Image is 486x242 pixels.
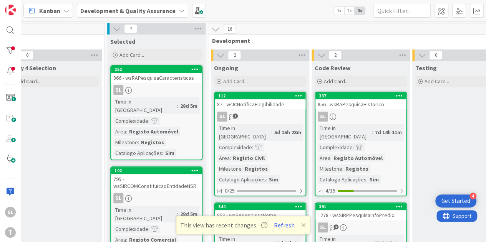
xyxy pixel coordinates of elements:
div: Milestone [113,138,138,147]
span: Kanban [39,6,60,15]
span: 2x [344,7,355,15]
div: 340 [215,203,305,210]
div: SL [318,222,328,232]
div: 340859 - wsRAPesquisaNome [215,203,305,220]
div: SL [217,112,227,122]
span: This view has recent changes. [180,221,267,230]
div: 4 [469,193,476,199]
div: Registo Automóvel [127,127,180,136]
span: : [252,143,253,151]
div: Registos [343,165,370,173]
span: : [367,175,368,184]
span: 16 [223,25,236,34]
div: 337856 - wsRAPesquisaHistorico [315,92,406,109]
div: 11287 - wsICNotificaElegibilidade [215,92,305,109]
span: Add Card... [425,78,449,85]
div: Sim [368,175,381,184]
div: Time in [GEOGRAPHIC_DATA] [113,97,177,114]
div: 102795 - wsSIRCOMConstituicaoEntidadeNSR [111,167,202,191]
div: Complexidade [217,143,252,151]
div: SL [113,85,123,95]
span: : [177,210,178,218]
span: : [148,225,149,233]
span: Testing [415,64,437,72]
span: Add Card... [223,78,248,85]
div: Time in [GEOGRAPHIC_DATA] [217,124,271,141]
div: 28d 5m [178,210,199,218]
div: 3911278 - wsSIRPPesquisaInfoPredio [315,203,406,220]
div: 112 [215,92,305,99]
div: SL [5,207,16,217]
a: 11287 - wsICNotificaElegibilidadeSLTime in [GEOGRAPHIC_DATA]:5d 15h 28mComplexidade:Area:Registo ... [214,92,306,196]
div: Open Get Started checklist, remaining modules: 4 [435,194,476,207]
span: : [138,138,139,147]
span: 2 [233,114,238,119]
div: Sim [267,175,280,184]
span: Add Card... [324,78,348,85]
span: 1 [333,224,338,229]
span: Ready 4 Selection [7,64,56,72]
span: Selected [110,38,135,45]
span: 2 [228,51,241,60]
span: : [266,175,267,184]
div: 391 [315,203,406,210]
div: Area [113,127,126,136]
span: Add Card... [119,51,144,58]
span: 0 [429,51,442,60]
div: 87 - wsICNotificaElegibilidade [215,99,305,109]
span: : [230,154,231,162]
div: Time in [GEOGRAPHIC_DATA] [113,206,177,222]
span: : [330,154,332,162]
div: Complexidade [113,117,148,125]
span: 4/15 [325,187,335,195]
div: 337 [319,93,406,99]
div: Catalogo Aplicações [217,175,266,184]
span: : [162,149,163,157]
div: 252866 - wsRAPesquisaCaracteristicas [111,66,202,83]
div: 1278 - wsSIRPPesquisaInfoPredio [315,210,406,220]
div: 866 - wsRAPesquisaCaracteristicas [111,73,202,83]
input: Quick Filter... [373,4,431,18]
img: Visit kanbanzone.com [5,5,16,15]
div: T [5,227,16,238]
span: 2 [124,24,137,33]
div: Area [217,154,230,162]
span: Add Card... [16,78,40,85]
span: : [353,143,354,151]
div: SL [113,193,123,203]
div: Complexidade [318,143,353,151]
span: : [177,102,178,110]
span: 2 [328,51,342,60]
div: Get Started [441,197,470,205]
span: : [372,128,373,137]
div: 337 [315,92,406,99]
div: 391 [319,204,406,209]
span: : [342,165,343,173]
div: Registos [243,165,270,173]
div: SL [215,112,305,122]
div: 859 - wsRAPesquisaNome [215,210,305,220]
button: Refresh [271,220,297,230]
span: : [148,117,149,125]
div: 5d 15h 28m [272,128,303,137]
div: Milestone [318,165,342,173]
div: 7d 14h 11m [373,128,404,137]
div: 856 - wsRAPesquisaHistorico [315,99,406,109]
div: Catalogo Aplicações [113,149,162,157]
a: 252866 - wsRAPesquisaCaracteristicasSLTime in [GEOGRAPHIC_DATA]:28d 5mComplexidade:Area:Registo A... [110,65,202,160]
span: : [242,165,243,173]
div: Milestone [217,165,242,173]
div: 252 [111,66,202,73]
div: SL [111,193,202,203]
div: Sim [163,149,176,157]
div: Time in [GEOGRAPHIC_DATA] [318,124,372,141]
span: 3x [355,7,365,15]
div: Registos [139,138,166,147]
span: 0 [20,51,33,60]
b: Development & Quality Assurance [80,7,176,15]
div: SL [315,112,406,122]
div: 28d 5m [178,102,199,110]
div: Registo Automóvel [332,154,385,162]
span: : [271,128,272,137]
div: SL [315,222,406,232]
